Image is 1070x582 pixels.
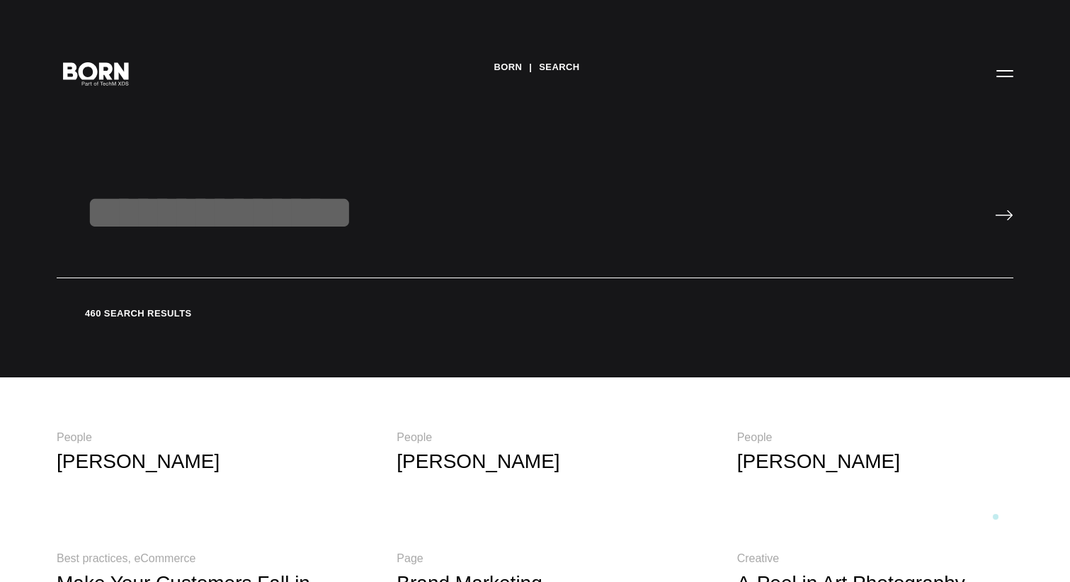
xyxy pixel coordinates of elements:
input: Submit [995,210,1013,221]
a: [PERSON_NAME] [57,450,220,472]
button: Open [988,58,1022,88]
span: eCommerce [134,552,195,564]
a: [PERSON_NAME] [397,450,559,472]
span: Creative [737,552,780,564]
strong: People [57,431,92,443]
div: 460 search results [57,307,1013,321]
strong: Page [397,552,423,564]
a: Search [539,57,579,78]
a: [PERSON_NAME] [737,450,900,472]
a: BORN [494,57,522,78]
span: Best practices [57,552,134,564]
strong: People [737,431,773,443]
strong: People [397,431,432,443]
